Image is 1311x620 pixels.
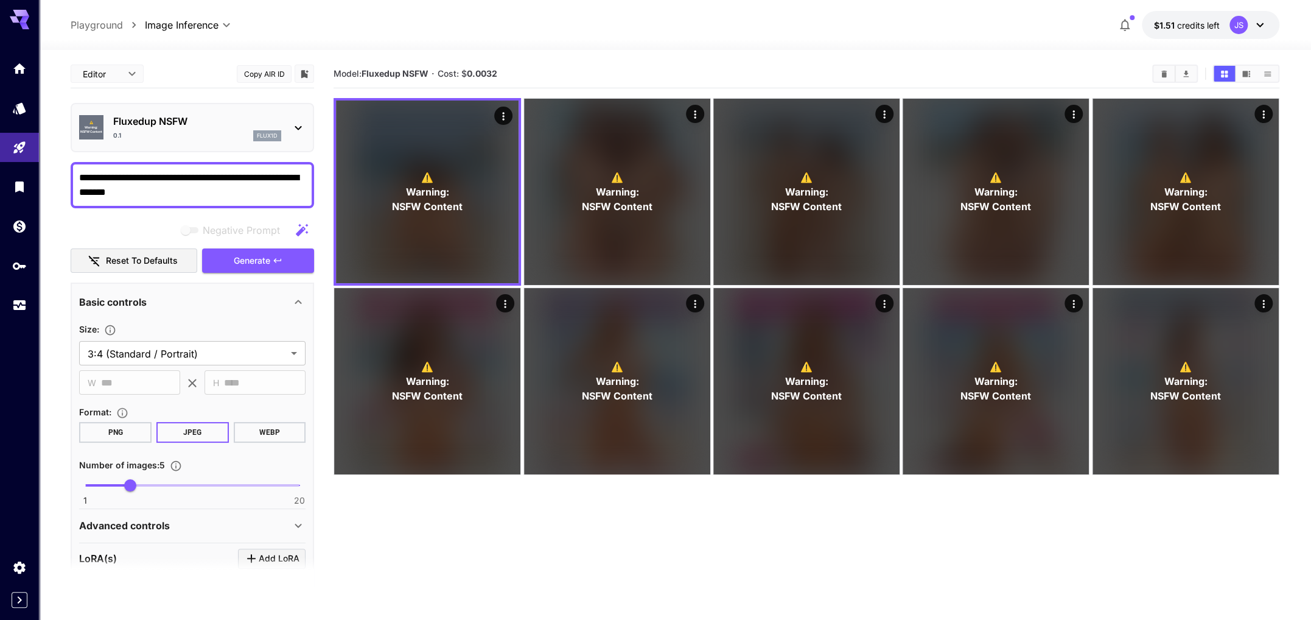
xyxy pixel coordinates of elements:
[145,18,218,32] span: Image Inference
[421,170,433,185] span: ⚠️
[79,518,170,533] p: Advanced controls
[990,359,1002,374] span: ⚠️
[800,170,813,185] span: ⚠️
[1154,20,1177,30] span: $1.51
[406,374,449,389] span: Warning:
[178,222,290,238] span: Negative prompts are not compatible with the selected model.
[990,170,1002,185] span: ⚠️
[257,132,278,140] p: flux1d
[960,389,1031,403] span: NSFW Content
[79,511,306,540] div: Advanced controls
[771,199,842,214] span: NSFW Content
[299,66,310,81] button: Add to library
[12,61,27,76] div: Home
[79,295,147,309] p: Basic controls
[432,66,435,81] p: ·
[238,549,306,569] button: Click to add LoRA
[960,199,1031,214] span: NSFW Content
[771,389,842,403] span: NSFW Content
[83,68,121,80] span: Editor
[1065,105,1083,123] div: Actions
[611,170,623,185] span: ⚠️
[12,592,27,608] button: Expand sidebar
[438,68,497,79] span: Cost: $
[1065,294,1083,312] div: Actions
[1257,66,1278,82] button: Show media in list view
[12,560,27,575] div: Settings
[1214,66,1235,82] button: Show media in grid view
[1164,374,1207,389] span: Warning:
[334,68,428,79] span: Model:
[1180,170,1192,185] span: ⚠️
[202,248,314,273] button: Generate
[71,248,197,273] button: Reset to defaults
[12,179,27,194] div: Library
[785,185,828,199] span: Warning:
[79,422,152,443] button: PNG
[99,324,121,336] button: Adjust the dimensions of the generated image by specifying its width and height in pixels, or sel...
[113,131,121,140] p: 0.1
[79,460,165,470] span: Number of images : 5
[1254,105,1273,123] div: Actions
[875,294,893,312] div: Actions
[165,460,187,472] button: Specify how many images to generate in a single request. Each image generation will be charged se...
[111,407,133,419] button: Choose the file format for the output image.
[496,294,514,312] div: Actions
[85,125,98,130] span: Warning:
[88,347,286,361] span: 3:4 (Standard / Portrait)
[582,389,652,403] span: NSFW Content
[12,258,27,273] div: API Keys
[234,422,306,443] button: WEBP
[392,389,463,403] span: NSFW Content
[113,114,281,129] p: Fluxedup NSFW
[595,185,638,199] span: Warning:
[406,185,449,199] span: Warning:
[1180,359,1192,374] span: ⚠️
[1164,185,1207,199] span: Warning:
[1254,294,1273,312] div: Actions
[974,374,1018,389] span: Warning:
[595,374,638,389] span: Warning:
[12,140,27,155] div: Playground
[259,551,299,566] span: Add LoRA
[362,68,428,79] b: Fluxedup NSFW
[88,376,96,390] span: W
[421,359,433,374] span: ⚠️
[1150,389,1221,403] span: NSFW Content
[686,105,704,123] div: Actions
[71,18,123,32] a: Playground
[203,223,280,238] span: Negative Prompt
[213,376,219,390] span: H
[392,199,463,214] span: NSFW Content
[1212,65,1279,83] div: Show media in grid viewShow media in video viewShow media in list view
[71,18,145,32] nav: breadcrumb
[1154,19,1220,32] div: $1.50504
[12,219,27,234] div: Wallet
[79,324,99,334] span: Size :
[89,121,93,125] span: ⚠️
[494,107,512,125] div: Actions
[582,199,652,214] span: NSFW Content
[83,495,87,507] span: 1
[1175,66,1197,82] button: Download All
[12,298,27,313] div: Usage
[1142,11,1279,39] button: $1.50504JS
[12,100,27,116] div: Models
[79,287,306,317] div: Basic controls
[1152,65,1198,83] div: Clear AllDownload All
[79,551,117,566] p: LoRA(s)
[156,422,229,443] button: JPEG
[611,359,623,374] span: ⚠️
[80,130,102,135] span: NSFW Content
[1236,66,1257,82] button: Show media in video view
[974,185,1018,199] span: Warning:
[686,294,704,312] div: Actions
[800,359,813,374] span: ⚠️
[234,253,270,269] span: Generate
[1153,66,1175,82] button: Clear All
[79,407,111,417] span: Format :
[79,109,306,146] div: ⚠️Warning:NSFW ContentFluxedup NSFW0.1flux1d
[294,495,305,507] span: 20
[785,374,828,389] span: Warning:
